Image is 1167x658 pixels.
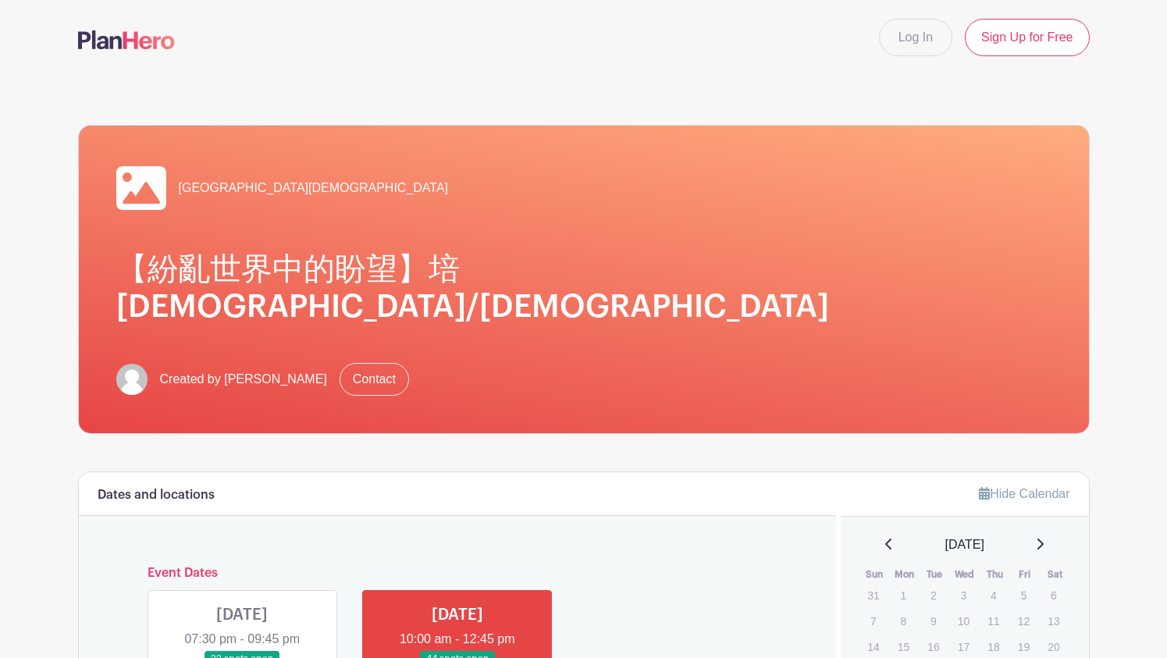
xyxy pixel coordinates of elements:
p: 1 [891,583,916,607]
p: 5 [1011,583,1037,607]
th: Mon [890,567,920,582]
p: 2 [920,583,946,607]
a: Log In [879,19,952,56]
p: 13 [1041,609,1066,633]
p: 4 [980,583,1006,607]
a: Contact [340,363,409,396]
h6: Event Dates [135,566,781,581]
th: Sun [859,567,890,582]
p: 8 [891,609,916,633]
img: default-ce2991bfa6775e67f084385cd625a349d9dcbb7a52a09fb2fda1e96e2d18dcdb.png [116,364,148,395]
p: 11 [980,609,1006,633]
p: 10 [951,609,977,633]
span: [GEOGRAPHIC_DATA][DEMOGRAPHIC_DATA] [179,179,449,197]
p: 7 [860,609,886,633]
th: Sat [1040,567,1070,582]
a: Hide Calendar [979,487,1069,500]
h6: Dates and locations [98,488,215,503]
p: 31 [860,583,886,607]
a: Sign Up for Free [965,19,1089,56]
p: 12 [1011,609,1037,633]
p: 9 [920,609,946,633]
span: [DATE] [945,535,984,554]
p: 3 [951,583,977,607]
th: Tue [920,567,950,582]
span: Created by [PERSON_NAME] [160,370,327,389]
th: Wed [950,567,980,582]
th: Fri [1010,567,1041,582]
p: 6 [1041,583,1066,607]
h1: 【紛亂世界中的盼望】培[DEMOGRAPHIC_DATA]/[DEMOGRAPHIC_DATA] [116,251,1051,325]
img: logo-507f7623f17ff9eddc593b1ce0a138ce2505c220e1c5a4e2b4648c50719b7d32.svg [78,30,175,49]
th: Thu [980,567,1010,582]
